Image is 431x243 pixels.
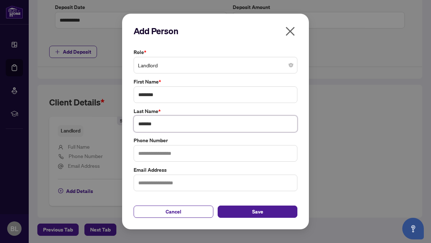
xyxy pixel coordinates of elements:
label: Role [134,48,297,56]
span: close [284,26,296,37]
span: Save [252,206,263,217]
span: close-circle [289,63,293,67]
span: Landlord [138,58,293,72]
button: Open asap [402,218,424,239]
button: Save [218,206,297,218]
span: Cancel [166,206,181,217]
label: Phone Number [134,136,297,144]
label: Email Address [134,166,297,174]
h2: Add Person [134,25,297,37]
label: First Name [134,78,297,86]
button: Cancel [134,206,213,218]
label: Last Name [134,107,297,115]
